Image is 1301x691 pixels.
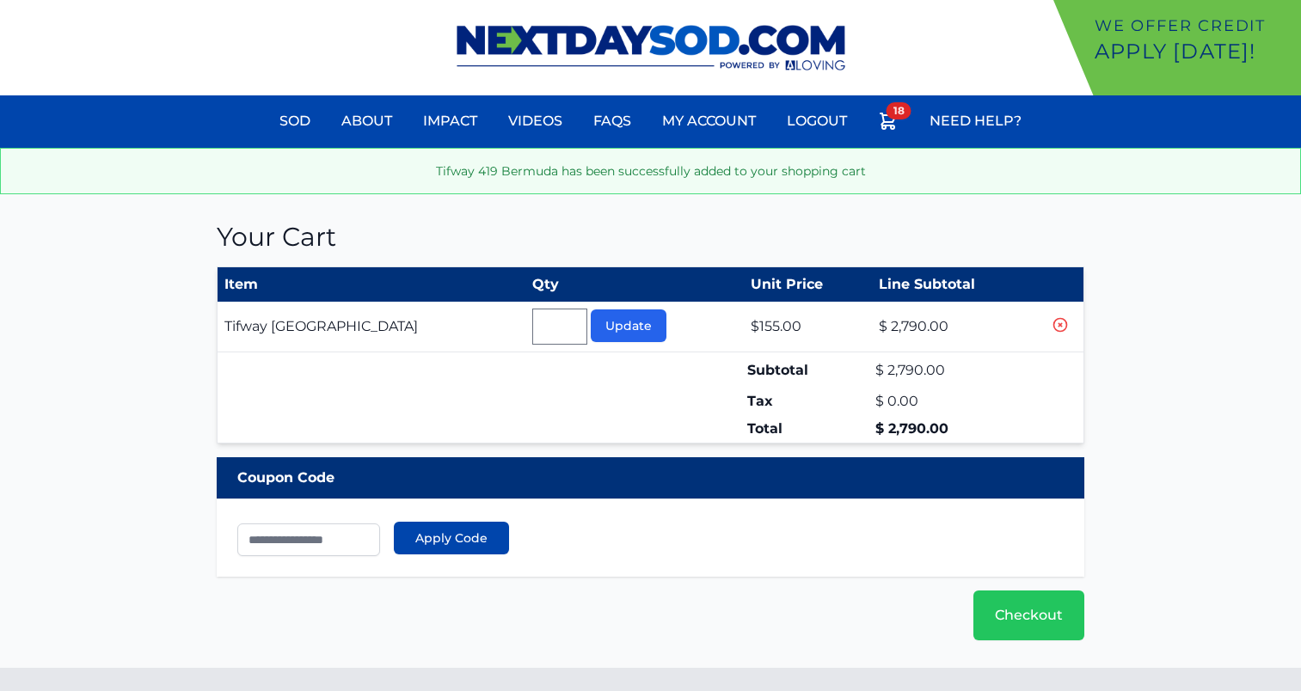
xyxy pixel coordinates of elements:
[776,101,857,142] a: Logout
[1095,38,1294,65] p: Apply [DATE]!
[415,529,488,547] span: Apply Code
[413,101,488,142] a: Impact
[744,388,871,415] td: Tax
[652,101,766,142] a: My Account
[269,101,321,142] a: Sod
[744,267,871,303] th: Unit Price
[15,162,1286,180] p: Tifway 419 Bermuda has been successfully added to your shopping cart
[1095,14,1294,38] p: We offer Credit
[394,522,509,554] button: Apply Code
[217,457,1084,498] div: Coupon Code
[872,388,1035,415] td: $ 0.00
[591,309,666,342] button: Update
[872,415,1035,443] td: $ 2,790.00
[973,590,1084,640] a: Checkout
[218,267,525,303] th: Item
[583,101,641,142] a: FAQs
[744,415,871,443] td: Total
[217,222,1084,253] h1: Your Cart
[331,101,402,142] a: About
[872,352,1035,388] td: $ 2,790.00
[744,302,871,352] td: $155.00
[887,102,911,119] span: 18
[218,302,525,352] td: Tifway [GEOGRAPHIC_DATA]
[919,101,1032,142] a: Need Help?
[744,352,871,388] td: Subtotal
[872,302,1035,352] td: $ 2,790.00
[868,101,909,148] a: 18
[872,267,1035,303] th: Line Subtotal
[525,267,745,303] th: Qty
[498,101,573,142] a: Videos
